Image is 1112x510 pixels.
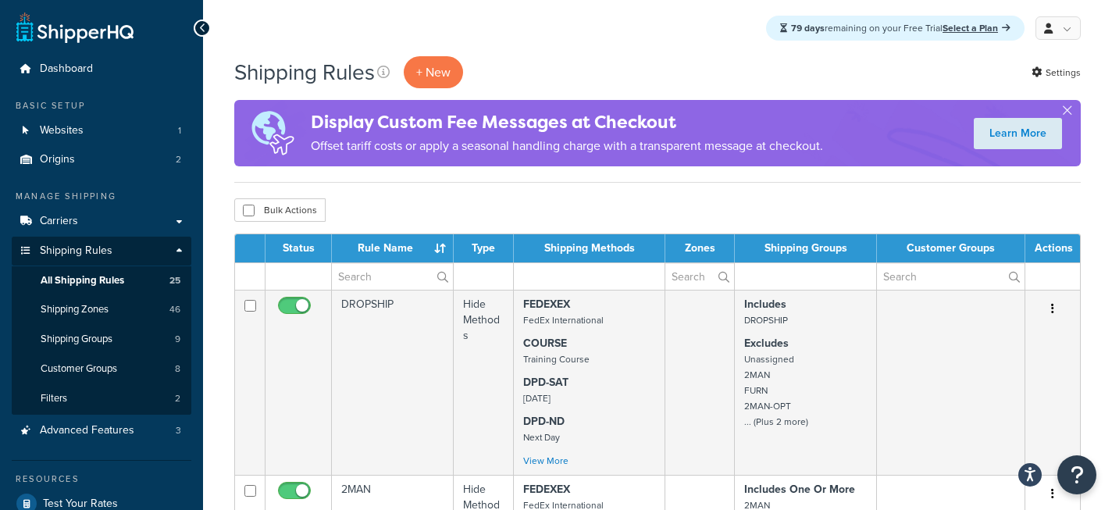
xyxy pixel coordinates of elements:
small: Next Day [523,430,560,444]
span: Carriers [40,215,78,228]
strong: 79 days [791,21,825,35]
a: Shipping Groups 9 [12,325,191,354]
span: 8 [175,362,180,376]
strong: Includes [744,296,786,312]
span: Filters [41,392,67,405]
li: Advanced Features [12,416,191,445]
span: All Shipping Rules [41,274,124,287]
a: Carriers [12,207,191,236]
span: 3 [176,424,181,437]
span: 46 [169,303,180,316]
div: remaining on your Free Trial [766,16,1025,41]
span: Origins [40,153,75,166]
td: Hide Methods [454,290,514,475]
input: Search [332,263,453,290]
span: Dashboard [40,62,93,76]
strong: FEDEXEX [523,296,570,312]
a: View More [523,454,568,468]
h4: Display Custom Fee Messages at Checkout [311,109,823,135]
li: Shipping Groups [12,325,191,354]
a: Websites 1 [12,116,191,145]
a: Shipping Zones 46 [12,295,191,324]
small: [DATE] [523,391,551,405]
td: DROPSHIP [332,290,454,475]
strong: Excludes [744,335,789,351]
li: Websites [12,116,191,145]
span: Customer Groups [41,362,117,376]
span: Shipping Zones [41,303,109,316]
li: Shipping Rules [12,237,191,415]
a: Shipping Rules [12,237,191,266]
p: + New [404,56,463,88]
a: Advanced Features 3 [12,416,191,445]
small: DROPSHIP [744,313,788,327]
strong: DPD-ND [523,413,565,430]
small: Unassigned 2MAN FURN 2MAN-OPT ... (Plus 2 more) [744,352,808,429]
th: Actions [1025,234,1080,262]
li: Origins [12,145,191,174]
input: Search [877,263,1025,290]
th: Customer Groups [877,234,1025,262]
a: Origins 2 [12,145,191,174]
span: 1 [178,124,181,137]
span: 2 [176,153,181,166]
th: Shipping Methods [514,234,666,262]
span: Websites [40,124,84,137]
a: All Shipping Rules 25 [12,266,191,295]
a: Filters 2 [12,384,191,413]
div: Basic Setup [12,99,191,112]
strong: COURSE [523,335,567,351]
div: Resources [12,473,191,486]
input: Search [665,263,734,290]
button: Open Resource Center [1057,455,1096,494]
li: Shipping Zones [12,295,191,324]
small: FedEx International [523,313,604,327]
h1: Shipping Rules [234,57,375,87]
strong: DPD-SAT [523,374,568,391]
a: Customer Groups 8 [12,355,191,383]
button: Bulk Actions [234,198,326,222]
span: 9 [175,333,180,346]
th: Shipping Groups [735,234,877,262]
strong: FEDEXEX [523,481,570,498]
div: Manage Shipping [12,190,191,203]
a: Learn More [974,118,1062,149]
span: 2 [175,392,180,405]
a: ShipperHQ Home [16,12,134,43]
th: Type [454,234,514,262]
span: Shipping Groups [41,333,112,346]
li: All Shipping Rules [12,266,191,295]
p: Offset tariff costs or apply a seasonal handling charge with a transparent message at checkout. [311,135,823,157]
th: Status [266,234,332,262]
span: Advanced Features [40,424,134,437]
small: Training Course [523,352,590,366]
th: Zones [665,234,735,262]
a: Settings [1032,62,1081,84]
li: Filters [12,384,191,413]
th: Rule Name : activate to sort column ascending [332,234,454,262]
span: 25 [169,274,180,287]
a: Select a Plan [943,21,1010,35]
li: Customer Groups [12,355,191,383]
a: Dashboard [12,55,191,84]
span: Shipping Rules [40,244,112,258]
img: duties-banner-06bc72dcb5fe05cb3f9472aba00be2ae8eb53ab6f0d8bb03d382ba314ac3c341.png [234,100,311,166]
strong: Includes One Or More [744,481,855,498]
